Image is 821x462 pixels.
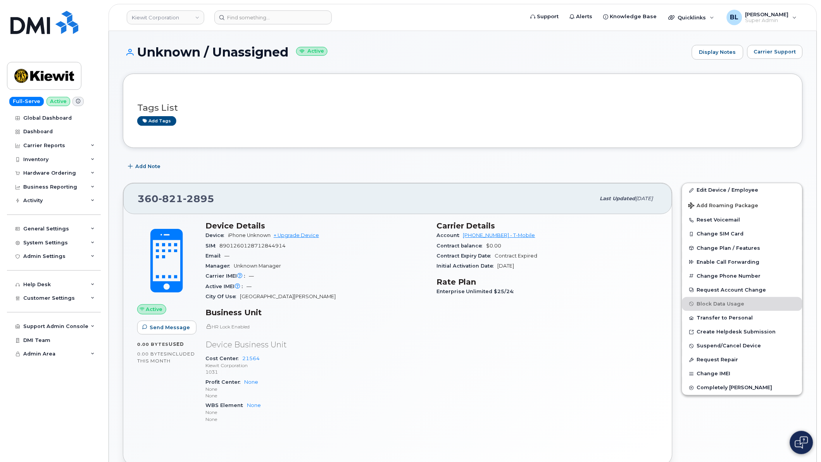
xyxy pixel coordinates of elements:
[692,45,743,60] a: Display Notes
[682,183,802,197] a: Edit Device / Employee
[682,241,802,255] button: Change Plan / Features
[697,245,761,251] span: Change Plan / Features
[137,103,788,113] h3: Tags List
[636,196,653,201] span: [DATE]
[436,221,658,230] h3: Carrier Details
[135,163,160,170] span: Add Note
[247,402,261,408] a: None
[249,273,254,279] span: —
[486,243,502,249] span: $0.00
[205,232,228,238] span: Device
[242,356,260,361] a: 21564
[205,386,427,392] p: None
[123,160,167,173] button: Add Note
[688,203,759,210] span: Add Roaming Package
[137,116,176,126] a: Add tags
[138,193,214,204] span: 360
[183,193,214,204] span: 2895
[682,213,802,227] button: Reset Voicemail
[123,45,688,59] h1: Unknown / Unassigned
[682,325,802,339] a: Create Helpdesk Submission
[436,243,486,249] span: Contract balance
[169,341,184,347] span: used
[600,196,636,201] span: Last updated
[754,48,796,55] span: Carrier Support
[205,379,244,385] span: Profit Center
[436,232,463,238] span: Account
[682,283,802,297] button: Request Account Change
[205,273,249,279] span: Carrier IMEI
[247,283,252,289] span: —
[224,253,229,259] span: —
[436,277,658,287] h3: Rate Plan
[205,221,427,230] h3: Device Details
[205,416,427,422] p: None
[682,297,802,311] button: Block Data Usage
[240,294,336,299] span: [GEOGRAPHIC_DATA][PERSON_NAME]
[205,356,242,361] span: Cost Center
[682,367,802,381] button: Change IMEI
[205,409,427,416] p: None
[205,369,427,375] p: 1031
[682,227,802,241] button: Change SIM Card
[137,351,167,357] span: 0.00 Bytes
[146,306,163,313] span: Active
[495,253,538,259] span: Contract Expired
[137,321,197,335] button: Send Message
[682,269,802,283] button: Change Phone Number
[274,232,319,238] a: + Upgrade Device
[747,45,803,59] button: Carrier Support
[159,193,183,204] span: 821
[697,343,761,349] span: Suspend/Cancel Device
[219,243,286,249] span: 8901260128712844914
[205,263,234,269] span: Manager
[463,232,535,238] a: [PHONE_NUMBER] - T-Mobile
[682,255,802,269] button: Enable Call Forwarding
[682,311,802,325] button: Transfer to Personal
[205,402,247,408] span: WBS Element
[682,381,802,395] button: Completely [PERSON_NAME]
[205,283,247,289] span: Active IMEI
[205,323,427,330] p: HR Lock Enabled
[296,47,328,56] small: Active
[795,436,808,449] img: Open chat
[436,253,495,259] span: Contract Expiry Date
[697,385,773,391] span: Completely [PERSON_NAME]
[436,289,518,294] span: Enterprise Unlimited $25/24
[205,243,219,249] span: SIM
[436,263,498,269] span: Initial Activation Date
[205,362,427,369] p: Kiewit Corporation
[682,197,802,213] button: Add Roaming Package
[205,392,427,399] p: None
[150,324,190,331] span: Send Message
[228,232,271,238] span: iPhone Unknown
[682,339,802,353] button: Suspend/Cancel Device
[205,339,427,350] p: Device Business Unit
[205,308,427,317] h3: Business Unit
[137,342,169,347] span: 0.00 Bytes
[244,379,258,385] a: None
[498,263,514,269] span: [DATE]
[234,263,281,269] span: Unknown Manager
[205,253,224,259] span: Email
[205,294,240,299] span: City Of Use
[697,259,760,265] span: Enable Call Forwarding
[682,353,802,367] button: Request Repair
